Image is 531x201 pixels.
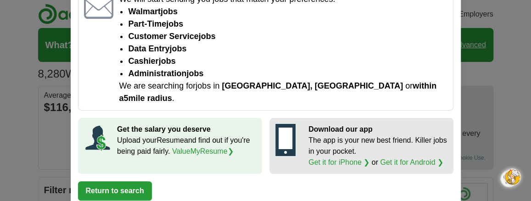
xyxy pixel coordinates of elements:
[78,181,152,201] button: Return to search
[308,135,447,168] p: The app is your new best friend. Killer jobs in your pocket. or
[119,81,436,103] span: within a 5 mile radius
[222,81,403,90] span: [GEOGRAPHIC_DATA], [GEOGRAPHIC_DATA]
[117,135,256,157] p: Upload your Resume and find out if you're being paid fairly.
[128,43,447,55] li: Data Entry jobs
[119,80,447,105] p: We are searching for jobs in or .
[128,6,447,18] li: walmart jobs
[128,18,447,30] li: Part-time jobs
[128,30,447,43] li: Customer Service jobs
[117,124,256,135] p: Get the salary you deserve
[172,147,234,155] a: ValueMyResume❯
[308,124,447,135] p: Download our app
[308,158,369,166] a: Get it for iPhone ❯
[128,55,447,67] li: Cashier jobs
[128,67,447,80] li: Administration jobs
[380,158,443,166] a: Get it for Android ❯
